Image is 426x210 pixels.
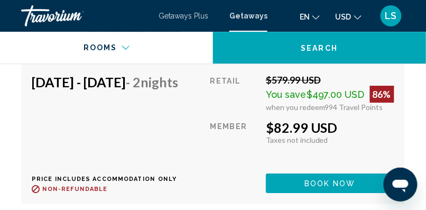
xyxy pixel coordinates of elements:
span: LS [385,11,397,21]
iframe: Button to launch messaging window [384,168,418,202]
a: Getaways [229,12,267,20]
span: 994 Travel Points [325,103,383,112]
span: You save [266,89,307,100]
span: Book now [304,179,356,188]
button: Change currency [336,9,362,24]
span: $497.00 USD [307,89,365,100]
a: Travorium [21,5,148,26]
div: $82.99 USD [266,120,394,135]
span: Search [301,44,338,52]
div: Member [210,120,258,166]
span: when you redeem [266,103,325,112]
p: Price includes accommodation only [32,176,186,182]
span: en [300,13,310,21]
span: USD [336,13,351,21]
div: Retail [210,74,258,112]
button: Search [213,32,426,63]
a: Getaways Plus [159,12,208,20]
span: Non-refundable [42,186,107,193]
button: Book now [266,174,394,193]
div: $579.99 USD [266,74,394,86]
button: Change language [300,9,320,24]
span: Taxes not included [266,135,328,144]
div: 86% [370,86,394,103]
button: User Menu [377,5,405,27]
